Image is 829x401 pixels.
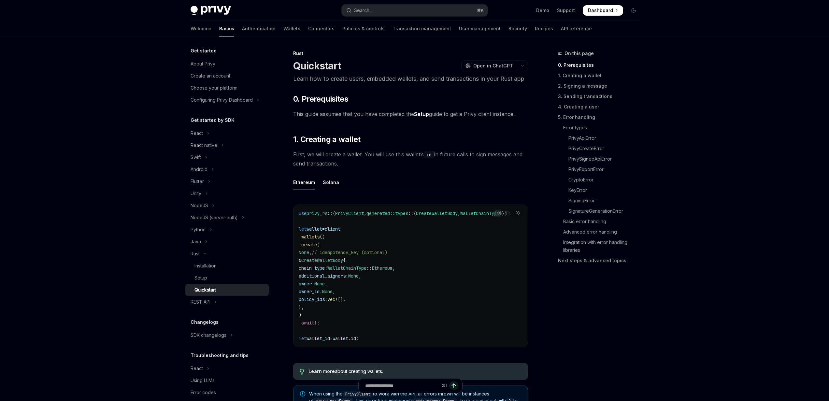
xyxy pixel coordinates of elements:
span: [], [338,296,346,302]
span: owner [299,281,312,287]
button: Toggle NodeJS section [185,200,269,211]
span: , [359,273,361,279]
span: , [364,210,366,216]
span: :: [390,210,395,216]
button: Toggle Configuring Privy Dashboard section [185,94,269,106]
span: Open in ChatGPT [473,63,513,69]
button: Toggle React section [185,363,269,374]
span: : [325,296,327,302]
button: Open in ChatGPT [461,60,517,71]
button: Toggle Flutter section [185,176,269,187]
p: Learn how to create users, embedded wallets, and send transactions in your Rust app [293,74,528,83]
a: Connectors [308,21,335,36]
h5: Get started [191,47,217,55]
span: WalletChainType [327,265,366,271]
span: None [314,281,325,287]
div: NodeJS (server-auth) [191,214,238,222]
input: Ask a question... [365,379,439,393]
span: types [395,210,408,216]
div: Search... [354,7,372,14]
div: Setup [194,274,207,282]
div: about creating wallets. [308,368,521,375]
div: Ethereum [293,175,315,190]
span: policy_ids [299,296,325,302]
button: Toggle Unity section [185,188,269,199]
span: Dashboard [588,7,613,14]
span: PrivyClient [335,210,364,216]
span: First, we will create a wallet. You will use this wallet’s in future calls to sign messages and s... [293,150,528,168]
h5: Troubleshooting and tips [191,351,249,359]
a: PrivyExportError [558,164,644,175]
a: Support [557,7,575,14]
a: Using LLMs [185,375,269,386]
div: NodeJS [191,202,208,209]
h5: Get started by SDK [191,116,235,124]
a: Installation [185,260,269,272]
span: await [301,320,314,326]
span: , [325,281,327,287]
a: Security [508,21,527,36]
span: Ethereum [372,265,393,271]
button: Toggle Java section [185,236,269,248]
a: Authentication [242,21,276,36]
a: Advanced error handling [558,227,644,237]
a: 3. Sending transactions [558,91,644,102]
div: Installation [194,262,217,270]
span: . [299,320,301,326]
span: : [312,281,314,287]
span: :: [327,210,333,216]
a: Recipes [535,21,553,36]
div: React native [191,141,217,149]
a: Error codes [185,387,269,398]
div: Swift [191,153,201,161]
div: Rust [191,250,200,258]
img: dark logo [191,6,231,15]
span: : [320,289,322,294]
button: Toggle React native section [185,139,269,151]
span: On this page [565,50,594,57]
span: privy_rs [307,210,327,216]
span: use [299,210,307,216]
button: Toggle dark mode [628,5,639,16]
span: & [299,257,301,263]
span: ( [317,242,320,248]
span: CreateWalletBody [301,257,343,263]
span: create [301,242,317,248]
button: Send message [449,381,458,390]
span: = [322,226,325,232]
a: Basic error handling [558,216,644,227]
span: let [299,226,307,232]
span: . [299,234,301,240]
span: wallets [301,234,320,240]
a: Basics [219,21,234,36]
a: Wallets [283,21,300,36]
div: Rust [293,50,528,57]
span: ) [299,312,301,318]
button: Report incorrect code [493,209,502,217]
a: Learn more [308,368,335,374]
button: Toggle Swift section [185,151,269,163]
a: API reference [561,21,592,36]
div: REST API [191,298,210,306]
div: React [191,129,203,137]
a: Choose your platform [185,82,269,94]
span: 1. Creating a wallet [293,134,361,145]
span: , [393,265,395,271]
a: User management [459,21,501,36]
svg: Tip [300,369,304,375]
a: 1. Creating a wallet [558,70,644,81]
button: Toggle NodeJS (server-auth) section [185,212,269,223]
a: Create an account [185,70,269,82]
div: Error codes [191,389,216,396]
div: About Privy [191,60,215,68]
code: id [424,151,434,158]
span: chain_type [299,265,325,271]
span: ? [314,320,317,326]
a: About Privy [185,58,269,70]
span: : [325,265,327,271]
a: Error types [558,122,644,133]
a: 0. Prerequisites [558,60,644,70]
a: Quickstart [185,284,269,296]
a: Setup [185,272,269,284]
button: Toggle Android section [185,164,269,175]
